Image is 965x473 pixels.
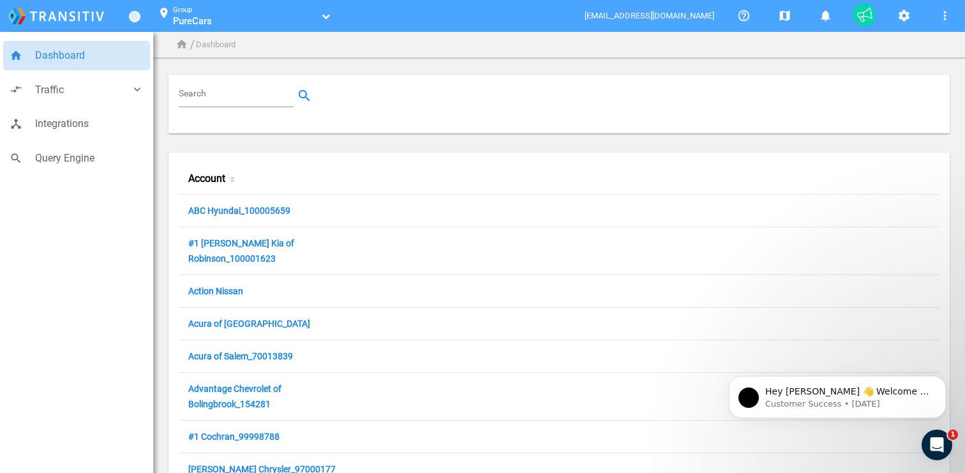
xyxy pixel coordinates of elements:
a: #1 [PERSON_NAME] Kia of Robinson_100001623 [188,238,294,266]
i: home [10,49,22,62]
a: homeDashboard [3,41,150,70]
a: device_hubIntegrations [3,109,150,139]
span: Traffic [35,82,131,98]
a: searchQuery Engine [3,144,150,173]
img: logo [8,8,104,24]
li: / [190,34,195,55]
a: Acura of [GEOGRAPHIC_DATA] [188,319,310,331]
a: #1 Cochran_99998788 [188,432,280,444]
a: Action Nissan [188,286,243,298]
a: Advantage Chevrolet of Bolingbrook_154281 [188,384,281,411]
a: ABC Hyundai_100005659 [188,206,290,218]
span: PureCars [173,15,212,27]
mat-icon: map [777,8,792,24]
i: keyboard_arrow_down [131,83,144,96]
i: compare_arrows [10,83,22,96]
span: 1 [948,430,958,440]
mat-icon: more_vert [937,8,952,24]
span: Integrations [35,116,144,132]
mat-icon: notifications [818,8,833,24]
iframe: Intercom live chat [922,430,952,460]
a: Acura of Salem_70013839 [188,351,293,363]
button: More [932,3,957,28]
div: Account [179,163,369,195]
i: home [176,38,188,51]
small: Group [173,6,192,14]
i: search [10,152,22,165]
span: Dashboard [35,47,144,64]
iframe: Intercom notifications message [710,349,965,439]
mat-icon: settings [896,8,911,24]
a: compare_arrowsTraffickeyboard_arrow_down [3,75,150,105]
i: device_hub [10,117,22,130]
span: Query Engine [35,150,144,167]
li: Dashboard [196,38,236,52]
mat-icon: help_outline [736,8,751,24]
mat-icon: location_on [156,7,172,22]
span: [EMAIL_ADDRESS][DOMAIN_NAME] [585,11,715,20]
a: Toggle Menu [129,11,140,22]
